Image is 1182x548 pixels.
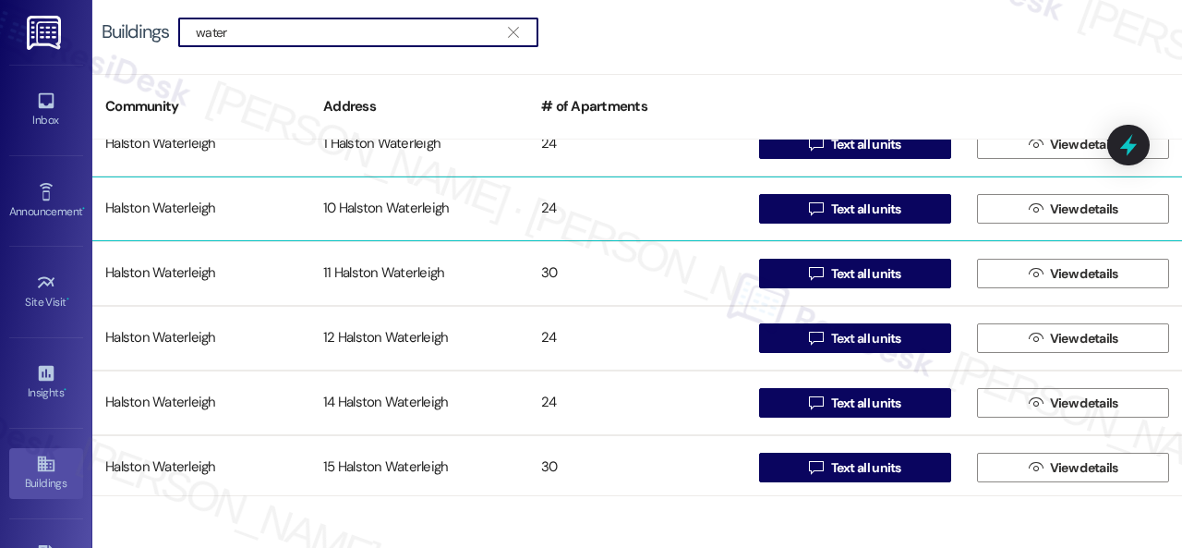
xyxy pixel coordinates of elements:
button: View details [977,453,1169,482]
span: Text all units [831,329,901,348]
span: View details [1050,135,1118,154]
a: Inbox [9,85,83,135]
input: Search by building address [196,19,499,45]
span: View details [1050,200,1118,219]
div: 30 [528,255,746,292]
i:  [809,331,823,346]
a: Insights • [9,358,83,408]
span: Text all units [831,200,901,219]
i:  [809,460,823,475]
div: 10 Halston Waterleigh [310,190,528,227]
div: Address [310,84,528,129]
div: 11 Halston Waterleigh [310,255,528,292]
button: View details [977,194,1169,224]
i:  [809,137,823,152]
button: Text all units [759,194,951,224]
span: Text all units [831,394,901,413]
span: View details [1050,394,1118,413]
div: 24 [528,190,746,227]
button: Clear text [499,18,528,46]
span: • [66,293,69,306]
i:  [1029,396,1043,410]
span: • [64,384,66,396]
i:  [1029,331,1043,346]
div: Community [92,84,310,129]
i:  [508,25,518,40]
i:  [1029,137,1043,152]
i:  [1029,266,1043,281]
button: Text all units [759,129,951,159]
div: 15 Halston Waterleigh [310,449,528,486]
div: Halston Waterleigh [92,126,310,163]
span: View details [1050,458,1118,478]
a: Site Visit • [9,267,83,317]
i:  [1029,201,1043,216]
span: View details [1050,264,1118,284]
div: Halston Waterleigh [92,320,310,357]
div: 12 Halston Waterleigh [310,320,528,357]
span: Text all units [831,264,901,284]
div: Halston Waterleigh [92,449,310,486]
button: Text all units [759,259,951,288]
div: 24 [528,320,746,357]
i:  [809,396,823,410]
span: Text all units [831,135,901,154]
div: 1 Halston Waterleigh [310,126,528,163]
button: View details [977,259,1169,288]
button: Text all units [759,323,951,353]
button: Text all units [759,388,951,418]
div: Halston Waterleigh [92,190,310,227]
div: Halston Waterleigh [92,384,310,421]
div: Halston Waterleigh [92,255,310,292]
i:  [1029,460,1043,475]
button: View details [977,388,1169,418]
div: 24 [528,126,746,163]
i:  [809,201,823,216]
span: • [82,202,85,215]
button: View details [977,323,1169,353]
button: View details [977,129,1169,159]
span: View details [1050,329,1118,348]
div: 14 Halston Waterleigh [310,384,528,421]
i:  [809,266,823,281]
div: 30 [528,449,746,486]
div: Buildings [102,22,169,42]
div: # of Apartments [528,84,746,129]
button: Text all units [759,453,951,482]
img: ResiDesk Logo [27,16,65,50]
div: 24 [528,384,746,421]
span: Text all units [831,458,901,478]
a: Buildings [9,448,83,498]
